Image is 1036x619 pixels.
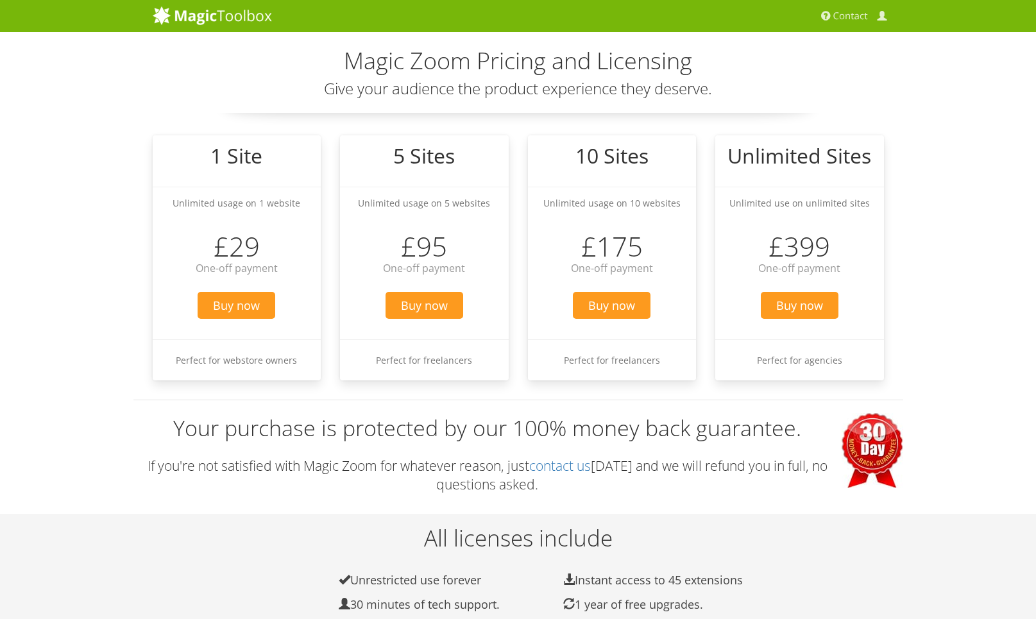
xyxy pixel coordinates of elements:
[133,457,903,495] p: If you're not satisfied with Magic Zoom for whatever reason, just [DATE] and we will refund you i...
[758,261,840,275] span: One-off payment
[528,187,697,219] li: Unlimited usage on 10 websites
[210,142,262,169] big: 1 Site
[310,597,534,612] li: 30 minutes of tech support.
[528,232,697,261] h3: £175
[153,187,321,219] li: Unlimited usage on 1 website
[340,339,509,380] li: Perfect for freelancers
[310,573,534,588] li: Unrestricted use forever
[196,261,278,275] span: One-off payment
[715,339,884,380] li: Perfect for agencies
[153,6,272,25] img: MagicToolbox.com - Image tools for your website
[529,457,591,475] a: contact us
[534,573,759,588] li: Instant access to 45 extensions
[528,339,697,380] li: Perfect for freelancers
[198,292,275,319] span: Buy now
[715,232,884,261] h3: £399
[153,339,321,380] li: Perfect for webstore owners
[715,187,884,219] li: Unlimited use on unlimited sites
[393,142,455,169] big: 5 Sites
[534,597,759,612] li: 1 year of free upgrades.
[133,526,903,551] h2: All licenses include
[575,142,649,169] big: 10 Sites
[133,413,903,444] h3: Your purchase is protected by our 100% money back guarantee.
[573,292,650,319] span: Buy now
[727,142,871,169] big: Unlimited Sites
[386,292,463,319] span: Buy now
[153,232,321,261] h3: £29
[571,261,653,275] span: One-off payment
[761,292,838,319] span: Buy now
[153,48,884,74] h2: Magic Zoom Pricing and Licensing
[833,10,868,22] span: Contact
[153,80,884,97] h3: Give your audience the product experience they deserve.
[383,261,465,275] span: One-off payment
[340,232,509,261] h3: £95
[340,187,509,219] li: Unlimited usage on 5 websites
[842,413,903,488] img: 30 days money-back guarantee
